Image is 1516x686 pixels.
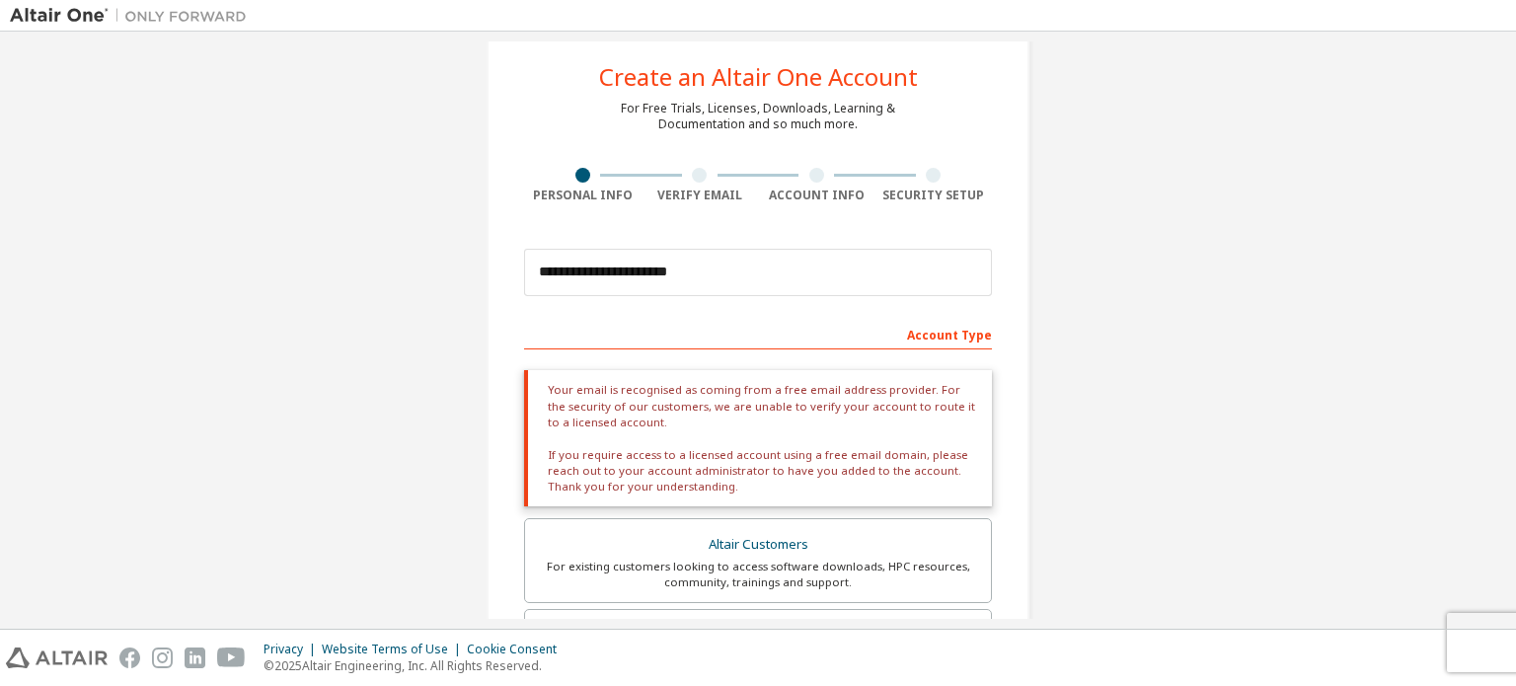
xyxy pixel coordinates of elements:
div: Verify Email [642,188,759,203]
p: © 2025 Altair Engineering, Inc. All Rights Reserved. [264,657,568,674]
div: Website Terms of Use [322,642,467,657]
div: Personal Info [524,188,642,203]
div: For Free Trials, Licenses, Downloads, Learning & Documentation and so much more. [621,101,895,132]
div: Account Type [524,318,992,349]
div: Your email is recognised as coming from a free email address provider. For the security of our cu... [524,370,992,506]
div: Privacy [264,642,322,657]
img: instagram.svg [152,648,173,668]
img: Altair One [10,6,257,26]
img: youtube.svg [217,648,246,668]
div: For existing customers looking to access software downloads, HPC resources, community, trainings ... [537,559,979,590]
img: altair_logo.svg [6,648,108,668]
img: linkedin.svg [185,648,205,668]
div: Security Setup [875,188,993,203]
div: Create an Altair One Account [599,65,918,89]
img: facebook.svg [119,648,140,668]
div: Cookie Consent [467,642,568,657]
div: Account Info [758,188,875,203]
div: Altair Customers [537,531,979,559]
